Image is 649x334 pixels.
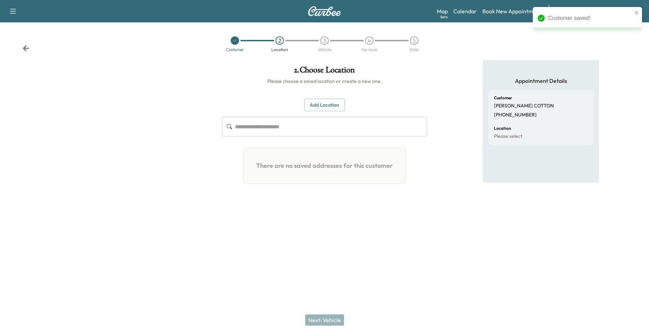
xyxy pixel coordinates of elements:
a: Book New Appointment [482,7,542,15]
div: 3 [320,36,329,45]
button: close [634,10,639,15]
h1: 2 . Choose Location [222,66,427,78]
button: Add Location [304,99,345,112]
h6: Location [494,126,511,130]
img: Curbee Logo [308,6,341,16]
p: [PHONE_NUMBER] [494,112,537,118]
div: Date [410,48,419,52]
h6: Customer [494,96,512,100]
div: Services [362,48,377,52]
div: Customer saved! [548,14,632,22]
div: 2 [275,36,284,45]
p: [PERSON_NAME] COTTON [494,103,554,109]
a: MapBeta [437,7,448,15]
div: Beta [440,14,448,20]
h1: There are no saved addresses for this customer [249,154,400,178]
div: 4 [365,36,374,45]
div: 5 [410,36,418,45]
div: Vehicle [318,48,331,52]
div: Back [22,45,29,52]
h5: Appointment Details [488,77,593,85]
div: Customer [226,48,244,52]
p: Please select [494,133,522,140]
h6: Please choose a saved location or create a new one. [222,78,427,85]
a: Calendar [453,7,477,15]
div: Location [271,48,288,52]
